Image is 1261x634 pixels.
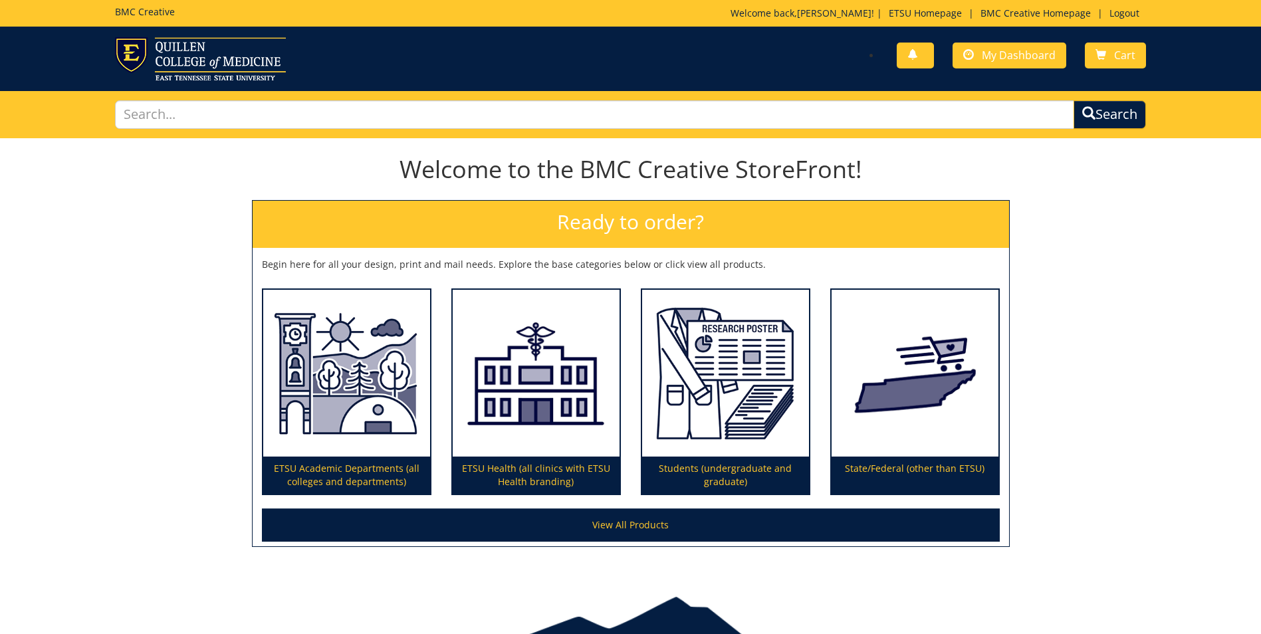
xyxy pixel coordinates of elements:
button: Search [1074,100,1146,129]
img: ETSU Academic Departments (all colleges and departments) [263,290,430,457]
p: Welcome back, ! | | | [731,7,1146,20]
p: Students (undergraduate and graduate) [642,457,809,494]
a: Cart [1085,43,1146,68]
p: State/Federal (other than ETSU) [832,457,998,494]
img: State/Federal (other than ETSU) [832,290,998,457]
h1: Welcome to the BMC Creative StoreFront! [252,156,1010,183]
a: Logout [1103,7,1146,19]
h2: Ready to order? [253,201,1009,248]
a: ETSU Academic Departments (all colleges and departments) [263,290,430,494]
a: ETSU Homepage [882,7,969,19]
a: Students (undergraduate and graduate) [642,290,809,494]
a: My Dashboard [953,43,1066,68]
span: My Dashboard [982,48,1056,62]
span: Cart [1114,48,1135,62]
a: ETSU Health (all clinics with ETSU Health branding) [453,290,620,494]
img: ETSU Health (all clinics with ETSU Health branding) [453,290,620,457]
a: BMC Creative Homepage [974,7,1097,19]
a: State/Federal (other than ETSU) [832,290,998,494]
p: ETSU Health (all clinics with ETSU Health branding) [453,457,620,494]
img: ETSU logo [115,37,286,80]
p: Begin here for all your design, print and mail needs. Explore the base categories below or click ... [262,258,1000,271]
input: Search... [115,100,1074,129]
a: [PERSON_NAME] [797,7,871,19]
a: View All Products [262,508,1000,542]
h5: BMC Creative [115,7,175,17]
p: ETSU Academic Departments (all colleges and departments) [263,457,430,494]
img: Students (undergraduate and graduate) [642,290,809,457]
